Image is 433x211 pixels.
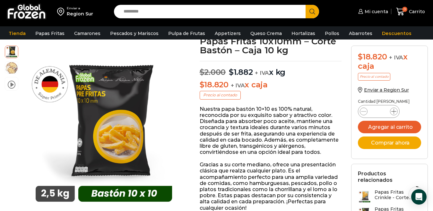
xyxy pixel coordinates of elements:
[358,87,409,93] a: Enviar a Region Sur
[67,6,93,11] div: Enviar a
[32,27,68,40] a: Papas Fritas
[200,37,342,55] h1: Papas Fritas 10x10mm – Corte Bastón – Caja 10 kg
[200,80,229,89] bdi: 18.820
[411,189,427,205] div: Open Intercom Messenger
[255,70,269,76] span: + IVA
[358,99,421,104] p: Cantidad [PERSON_NAME]
[212,27,244,40] a: Appetizers
[5,27,29,40] a: Tienda
[358,52,421,71] div: x caja
[373,107,385,116] input: Product quantity
[71,27,104,40] a: Camarones
[200,106,342,155] p: Nuestra papa bastón 10×10 es 100% natural, reconocida por su exquisito sabor y atractivo color. D...
[200,80,342,90] p: x caja
[107,27,162,40] a: Pescados y Mariscos
[358,121,421,133] button: Agregar al carrito
[358,189,421,203] a: Papas Fritas Crinkle - Corte...
[288,27,318,40] a: Hortalizas
[247,27,285,40] a: Queso Crema
[229,67,234,77] span: $
[5,62,18,75] span: 10×10
[346,27,376,40] a: Abarrotes
[57,6,67,17] img: address-field-icon.svg
[379,27,415,40] a: Descuentos
[200,67,204,77] span: $
[363,8,388,15] span: Mi cuenta
[67,11,93,17] div: Region Sur
[306,5,319,18] button: Search button
[200,61,342,77] p: x kg
[389,54,403,61] span: + IVA
[358,171,421,183] h2: Productos relacionados
[200,80,204,89] span: $
[358,136,421,149] button: Comprar ahora
[375,189,421,200] h3: Papas Fritas Crinkle - Corte...
[5,45,18,58] span: 10×10
[229,67,253,77] bdi: 1.882
[165,27,208,40] a: Pulpa de Frutas
[364,87,409,93] span: Enviar a Region Sur
[407,8,425,15] span: Carrito
[358,73,390,81] p: Precio al contado
[358,52,387,61] bdi: 18.820
[357,5,388,18] a: Mi cuenta
[200,67,226,77] bdi: 2.000
[402,7,407,12] span: 0
[322,27,342,40] a: Pollos
[231,82,245,89] span: + IVA
[394,4,427,19] a: 0 Carrito
[200,91,241,99] p: Precio al contado
[200,162,342,211] p: Gracias a su corte mediano, ofrece una presentación clásica que realza cualquier plato. Es el aco...
[358,52,363,61] span: $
